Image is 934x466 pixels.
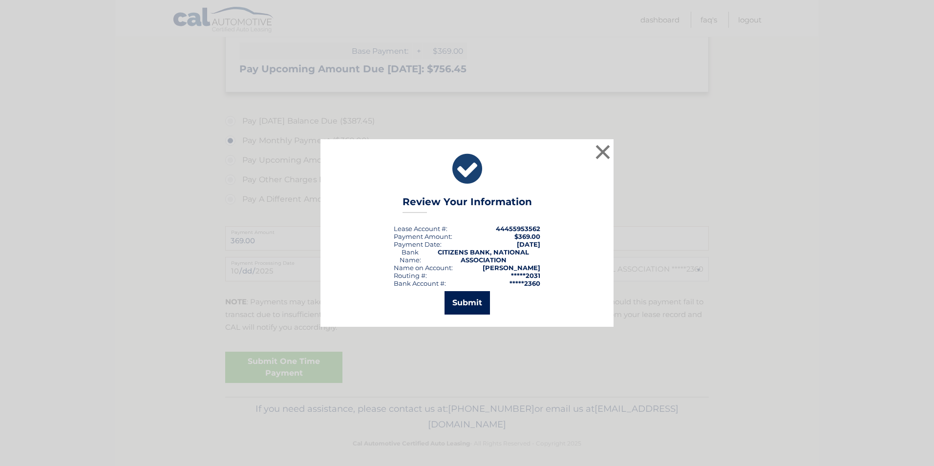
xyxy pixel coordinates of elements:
[483,264,540,272] strong: [PERSON_NAME]
[394,264,453,272] div: Name on Account:
[438,248,529,264] strong: CITIZENS BANK, NATIONAL ASSOCIATION
[394,272,427,279] div: Routing #:
[496,225,540,233] strong: 44455953562
[394,279,446,287] div: Bank Account #:
[394,240,442,248] div: :
[394,240,440,248] span: Payment Date
[593,142,613,162] button: ×
[517,240,540,248] span: [DATE]
[403,196,532,213] h3: Review Your Information
[394,233,452,240] div: Payment Amount:
[514,233,540,240] span: $369.00
[445,291,490,315] button: Submit
[394,248,426,264] div: Bank Name:
[394,225,447,233] div: Lease Account #:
